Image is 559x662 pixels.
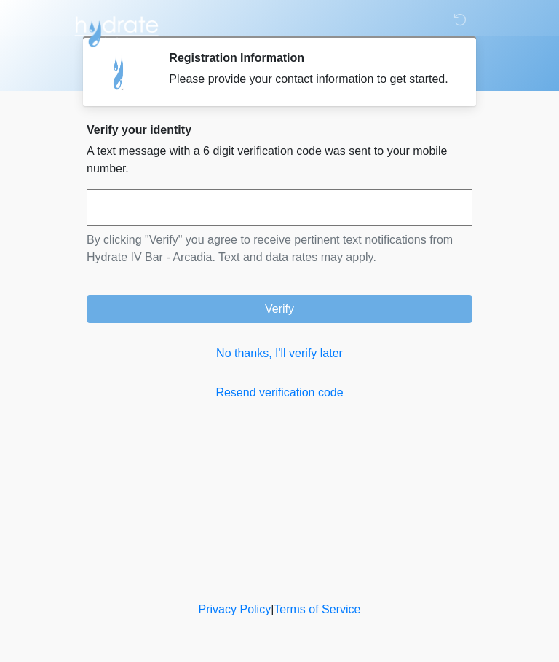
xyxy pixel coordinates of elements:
a: Privacy Policy [199,603,271,615]
button: Verify [87,295,472,323]
a: Resend verification code [87,384,472,402]
p: By clicking "Verify" you agree to receive pertinent text notifications from Hydrate IV Bar - Arca... [87,231,472,266]
a: No thanks, I'll verify later [87,345,472,362]
img: Agent Avatar [98,51,141,95]
a: | [271,603,274,615]
a: Terms of Service [274,603,360,615]
p: A text message with a 6 digit verification code was sent to your mobile number. [87,143,472,178]
div: Please provide your contact information to get started. [169,71,451,88]
h2: Verify your identity [87,123,472,137]
img: Hydrate IV Bar - Arcadia Logo [72,11,161,48]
